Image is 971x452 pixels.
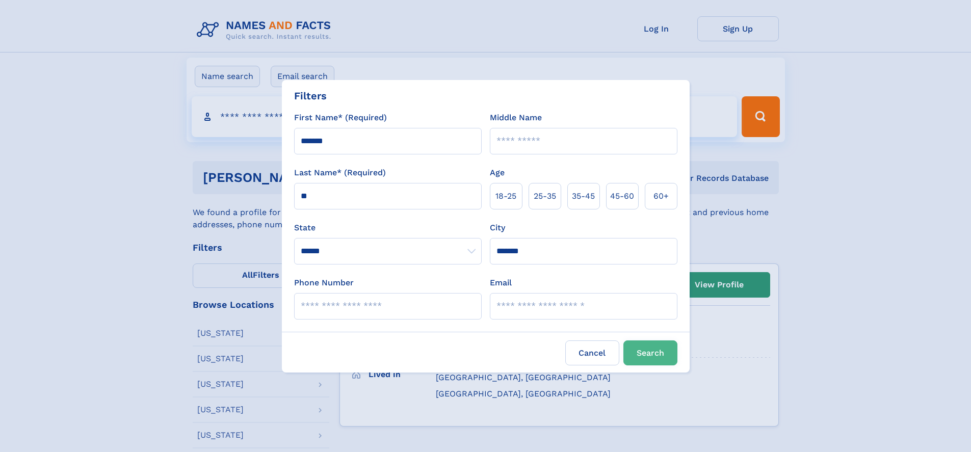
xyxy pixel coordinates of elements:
[565,340,619,365] label: Cancel
[490,222,505,234] label: City
[294,88,327,103] div: Filters
[534,190,556,202] span: 25‑35
[623,340,677,365] button: Search
[572,190,595,202] span: 35‑45
[294,112,387,124] label: First Name* (Required)
[495,190,516,202] span: 18‑25
[294,277,354,289] label: Phone Number
[490,277,512,289] label: Email
[294,222,482,234] label: State
[294,167,386,179] label: Last Name* (Required)
[653,190,669,202] span: 60+
[490,167,505,179] label: Age
[610,190,634,202] span: 45‑60
[490,112,542,124] label: Middle Name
